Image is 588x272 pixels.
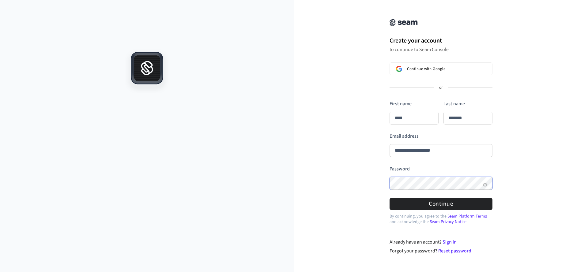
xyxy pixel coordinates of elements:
[390,19,418,26] img: Seam Console
[443,239,457,245] a: Sign in
[438,248,471,254] a: Reset password
[390,36,492,45] h1: Create your account
[390,166,410,172] label: Password
[390,47,492,53] p: to continue to Seam Console
[407,66,445,71] span: Continue with Google
[481,181,489,188] button: Show password
[390,62,492,75] button: Sign in with GoogleContinue with Google
[390,100,412,107] label: First name
[447,213,487,219] a: Seam Platform Terms
[390,198,492,210] button: Continue
[390,214,492,225] p: By continuing, you agree to the and acknowledge the .
[439,85,443,91] p: or
[390,247,493,255] div: Forgot your password?
[443,100,465,107] label: Last name
[390,238,493,246] div: Already have an account?
[390,133,419,140] label: Email address
[396,66,402,72] img: Sign in with Google
[430,219,466,225] a: Seam Privacy Notice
